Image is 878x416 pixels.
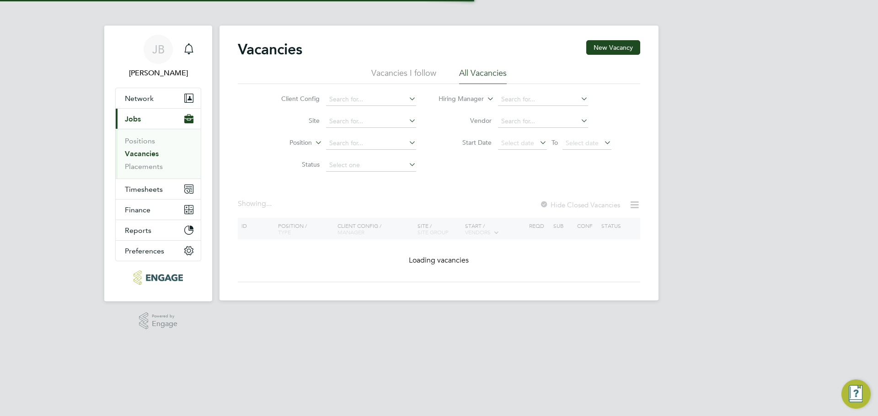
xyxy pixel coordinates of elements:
[125,205,150,214] span: Finance
[267,160,320,169] label: Status
[125,162,163,171] a: Placements
[125,94,154,103] span: Network
[238,40,302,58] h2: Vacancies
[326,159,416,172] input: Select one
[326,137,416,150] input: Search for...
[125,149,159,158] a: Vacancies
[125,185,163,194] span: Timesheets
[439,138,492,147] label: Start Date
[431,95,484,104] label: Hiring Manager
[586,40,640,55] button: New Vacancy
[326,115,416,128] input: Search for...
[134,270,182,285] img: huntereducation-logo-retina.png
[267,116,320,125] label: Site
[104,26,212,301] nav: Main navigation
[115,68,201,79] span: Jack Baron
[116,88,201,108] button: Network
[501,139,534,147] span: Select date
[498,115,588,128] input: Search for...
[371,68,436,84] li: Vacancies I follow
[152,312,177,320] span: Powered by
[116,179,201,199] button: Timesheets
[549,137,561,148] span: To
[139,312,178,330] a: Powered byEngage
[267,95,320,103] label: Client Config
[152,320,177,328] span: Engage
[116,220,201,240] button: Reports
[115,270,201,285] a: Go to home page
[125,115,141,123] span: Jobs
[115,35,201,79] a: JB[PERSON_NAME]
[326,93,416,106] input: Search for...
[116,109,201,129] button: Jobs
[540,200,620,209] label: Hide Closed Vacancies
[498,93,588,106] input: Search for...
[116,200,201,220] button: Finance
[125,247,164,255] span: Preferences
[439,116,492,125] label: Vendor
[116,129,201,179] div: Jobs
[259,138,312,147] label: Position
[125,137,155,145] a: Positions
[841,379,871,409] button: Engage Resource Center
[266,199,272,208] span: ...
[238,199,273,209] div: Showing
[152,43,165,55] span: JB
[116,241,201,261] button: Preferences
[125,226,151,235] span: Reports
[459,68,507,84] li: All Vacancies
[566,139,599,147] span: Select date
